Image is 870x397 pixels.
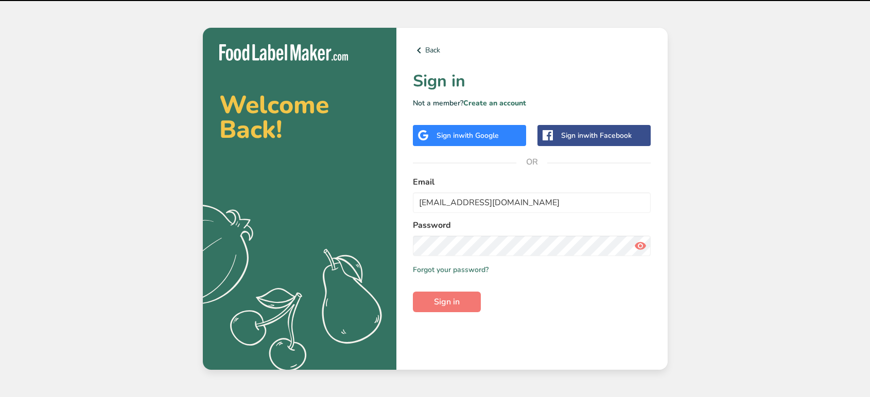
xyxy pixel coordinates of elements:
label: Password [413,219,651,231]
a: Forgot your password? [413,264,489,275]
p: Not a member? [413,98,651,109]
a: Create an account [463,98,526,108]
a: Back [413,44,651,57]
div: Sign in [561,130,632,141]
div: Sign in [437,130,499,141]
input: Enter Your Email [413,192,651,213]
span: with Facebook [583,131,632,140]
span: Sign in [434,296,460,308]
h1: Sign in [413,69,651,94]
span: OR [516,147,547,177]
span: with Google [459,131,499,140]
button: Sign in [413,292,481,312]
label: Email [413,176,651,188]
h2: Welcome Back! [219,93,380,142]
img: Food Label Maker [219,44,348,61]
